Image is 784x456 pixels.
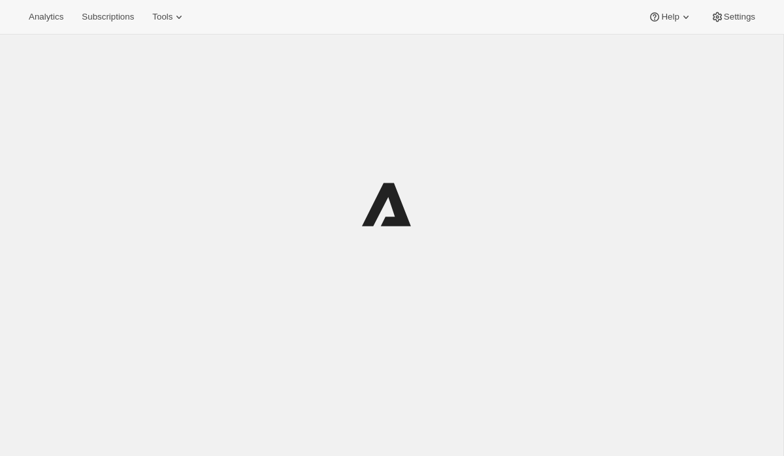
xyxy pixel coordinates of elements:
span: Help [661,12,679,22]
span: Analytics [29,12,63,22]
button: Help [640,8,700,26]
button: Settings [703,8,763,26]
button: Analytics [21,8,71,26]
span: Settings [724,12,755,22]
span: Subscriptions [82,12,134,22]
button: Subscriptions [74,8,142,26]
button: Tools [144,8,193,26]
span: Tools [152,12,172,22]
